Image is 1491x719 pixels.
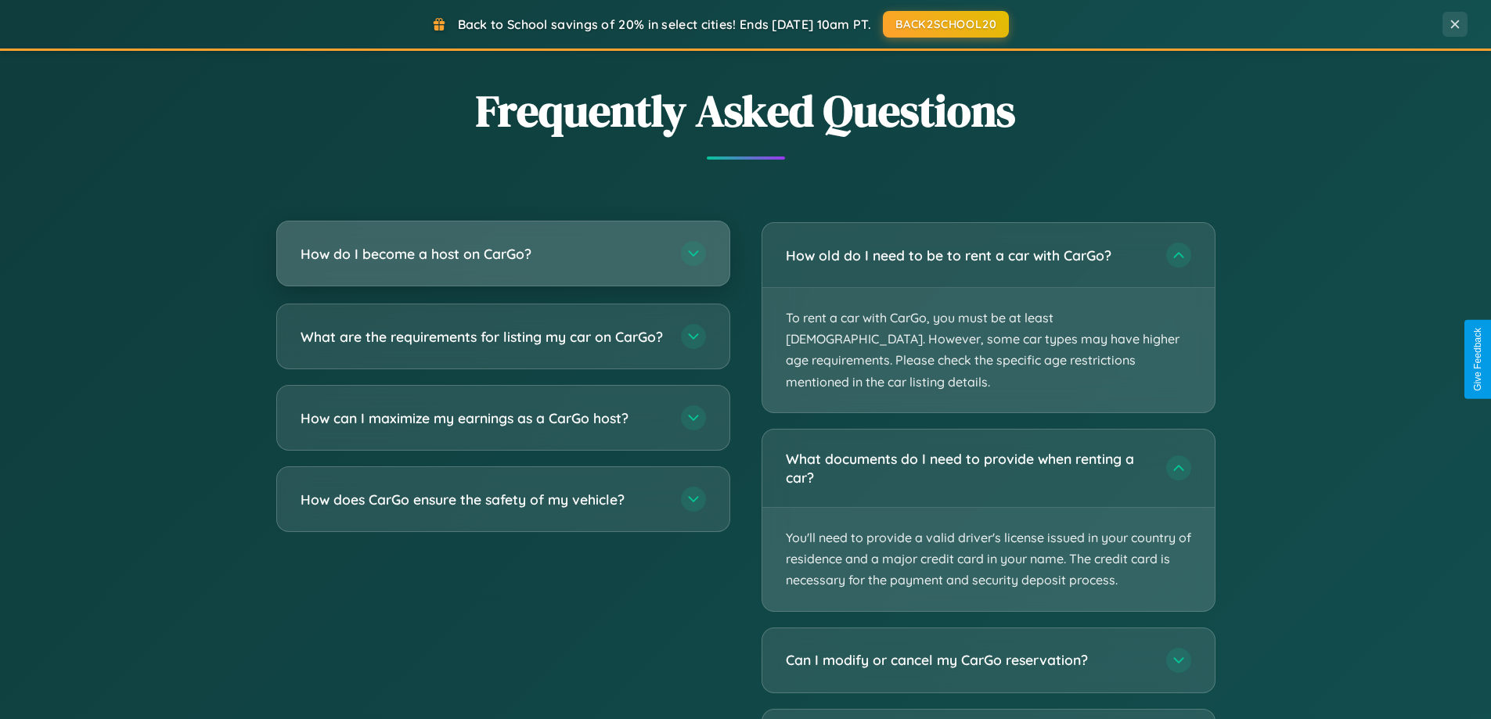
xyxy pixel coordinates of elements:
span: Back to School savings of 20% in select cities! Ends [DATE] 10am PT. [458,16,871,32]
h3: How old do I need to be to rent a car with CarGo? [786,246,1151,265]
h3: What documents do I need to provide when renting a car? [786,449,1151,487]
h2: Frequently Asked Questions [276,81,1215,141]
h3: How can I maximize my earnings as a CarGo host? [301,408,665,428]
h3: How does CarGo ensure the safety of my vehicle? [301,490,665,509]
h3: Can I modify or cancel my CarGo reservation? [786,650,1151,670]
p: To rent a car with CarGo, you must be at least [DEMOGRAPHIC_DATA]. However, some car types may ha... [762,288,1215,412]
div: Give Feedback [1472,328,1483,391]
h3: How do I become a host on CarGo? [301,244,665,264]
button: BACK2SCHOOL20 [883,11,1009,38]
p: You'll need to provide a valid driver's license issued in your country of residence and a major c... [762,508,1215,611]
h3: What are the requirements for listing my car on CarGo? [301,327,665,347]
